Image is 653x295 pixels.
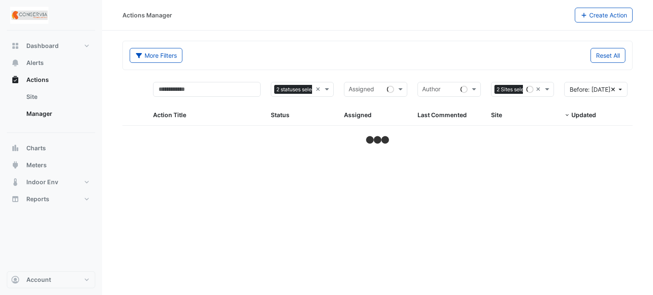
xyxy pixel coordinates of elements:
[20,105,95,122] a: Manager
[491,111,502,118] span: Site
[344,111,372,118] span: Assigned
[122,11,172,20] div: Actions Manager
[7,140,95,157] button: Charts
[26,42,59,50] span: Dashboard
[570,86,610,93] span: Before: 31 Mar 25
[130,48,182,63] button: More Filters
[271,111,290,118] span: Status
[7,54,95,71] button: Alerts
[26,59,44,67] span: Alerts
[11,178,20,186] app-icon: Indoor Env
[11,59,20,67] app-icon: Alerts
[564,82,627,97] button: Before: [DATE]
[11,161,20,169] app-icon: Meters
[7,88,95,126] div: Actions
[315,84,323,94] span: Clear
[153,111,186,118] span: Action Title
[11,76,20,84] app-icon: Actions
[536,84,543,94] span: Clear
[274,85,325,94] span: 2 statuses selected
[7,157,95,174] button: Meters
[11,144,20,152] app-icon: Charts
[26,161,47,169] span: Meters
[7,37,95,54] button: Dashboard
[26,76,49,84] span: Actions
[7,271,95,288] button: Account
[611,85,616,94] fa-icon: Clear
[417,111,467,118] span: Last Commented
[20,88,95,105] a: Site
[7,174,95,191] button: Indoor Env
[7,71,95,88] button: Actions
[11,195,20,203] app-icon: Reports
[26,195,49,203] span: Reports
[494,85,537,94] span: 2 Sites selected
[575,8,633,22] button: Create Action
[26,275,51,284] span: Account
[10,7,48,24] img: Company Logo
[26,144,46,152] span: Charts
[11,42,20,50] app-icon: Dashboard
[7,191,95,208] button: Reports
[591,48,625,63] button: Reset All
[571,111,596,118] span: Updated
[26,178,58,186] span: Indoor Env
